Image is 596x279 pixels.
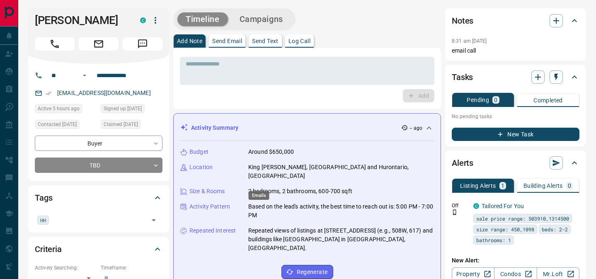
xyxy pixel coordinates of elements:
[189,148,208,156] p: Budget
[248,148,294,156] p: Around $650,000
[189,187,225,196] p: Size & Rooms
[249,191,269,200] div: Emails
[452,67,579,87] div: Tasks
[248,202,434,220] p: Based on the lead's activity, the best time to reach out is: 5:00 PM - 7:00 PM
[452,46,579,55] p: email call
[482,203,524,209] a: Tailored For You
[212,38,242,44] p: Send Email
[35,104,97,116] div: Thu Sep 11 2025
[452,70,473,84] h2: Tasks
[123,37,162,51] span: Message
[501,183,504,189] p: 1
[452,128,579,141] button: New Task
[476,214,569,223] span: sale price range: 503910,1314500
[80,70,90,80] button: Open
[35,136,162,151] div: Buyer
[38,120,77,129] span: Contacted [DATE]
[35,239,162,259] div: Criteria
[189,202,230,211] p: Activity Pattern
[140,17,146,23] div: condos.ca
[476,225,534,233] span: size range: 450,1098
[248,226,434,252] p: Repeated views of listings at [STREET_ADDRESS] (e.g., 508W, 617) and buildings like [GEOGRAPHIC_D...
[35,188,162,208] div: Tags
[40,216,46,224] span: HH
[409,124,422,132] p: -- ago
[79,37,119,51] span: Email
[452,202,468,209] p: Off
[281,265,333,279] button: Regenerate
[542,225,568,233] span: beds: 2-2
[473,203,479,209] div: condos.ca
[177,12,228,26] button: Timeline
[35,264,97,272] p: Actively Searching:
[288,38,310,44] p: Log Call
[568,183,571,189] p: 0
[148,214,160,226] button: Open
[57,90,151,96] a: [EMAIL_ADDRESS][DOMAIN_NAME]
[35,191,52,204] h2: Tags
[231,12,291,26] button: Campaigns
[101,104,162,116] div: Fri Aug 29 2025
[452,156,473,170] h2: Alerts
[533,97,563,103] p: Completed
[104,120,138,129] span: Claimed [DATE]
[177,38,202,44] p: Add Note
[46,90,51,96] svg: Email Verified
[180,120,434,136] div: Activity Summary-- ago
[35,158,162,173] div: TBD
[476,236,511,244] span: bathrooms: 1
[452,256,579,265] p: New Alert:
[494,97,497,103] p: 0
[452,110,579,123] p: No pending tasks
[35,243,62,256] h2: Criteria
[248,187,352,196] p: 2 bedrooms, 2 bathrooms, 600-700 sqft
[452,209,458,215] svg: Push Notification Only
[248,163,434,180] p: King [PERSON_NAME], [GEOGRAPHIC_DATA] and Hurontario, [GEOGRAPHIC_DATA]
[101,120,162,131] div: Fri Aug 29 2025
[189,163,213,172] p: Location
[452,153,579,173] div: Alerts
[460,183,496,189] p: Listing Alerts
[38,104,80,113] span: Active 5 hours ago
[467,97,489,103] p: Pending
[452,14,473,27] h2: Notes
[35,37,75,51] span: Call
[523,183,563,189] p: Building Alerts
[452,11,579,31] div: Notes
[35,14,128,27] h1: [PERSON_NAME]
[189,226,236,235] p: Repeated Interest
[104,104,142,113] span: Signed up [DATE]
[35,120,97,131] div: Sat Aug 30 2025
[252,38,279,44] p: Send Text
[452,38,487,44] p: 8:31 am [DATE]
[101,264,162,272] p: Timeframe:
[191,124,238,132] p: Activity Summary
